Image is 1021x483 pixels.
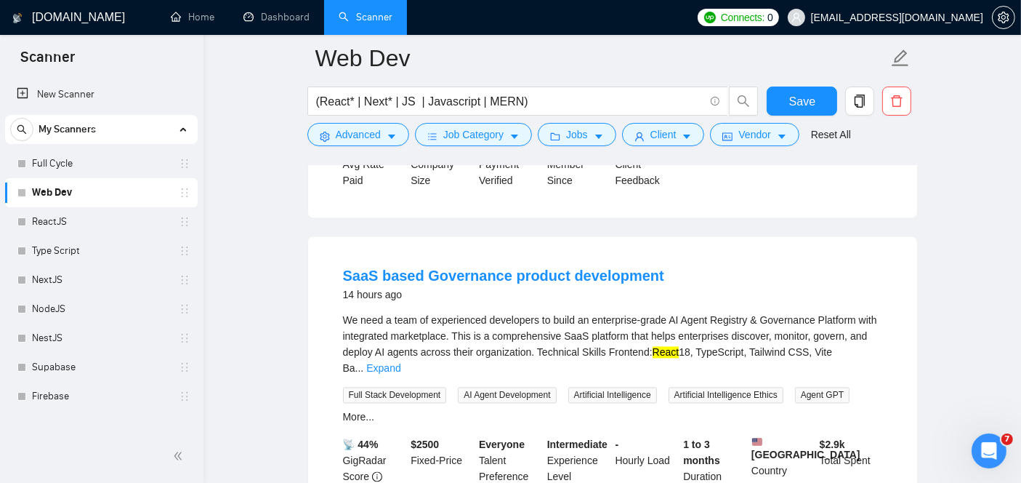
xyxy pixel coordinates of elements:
span: edit [891,49,910,68]
div: 14 hours ago [343,286,664,303]
a: NodeJS [32,295,170,324]
span: holder [179,158,190,169]
a: SaaS based Governance product development [343,268,664,284]
a: dashboardDashboard [243,11,310,23]
a: Supabase [32,353,170,382]
input: Search Freelance Jobs... [316,92,704,111]
span: holder [179,216,190,228]
div: We need a team of experienced developers to build an enterprise-grade AI Agent Registry & Governa... [343,312,882,376]
span: holder [179,274,190,286]
span: holder [179,362,190,373]
a: ReactJS [32,207,170,236]
span: ... [355,362,364,374]
span: holder [179,187,190,199]
span: 0 [767,9,773,25]
span: Scanner [9,47,86,77]
span: My Scanners [39,115,96,144]
img: logo [12,7,23,30]
b: Intermediate [547,439,608,450]
span: Vendor [738,127,770,143]
button: userClientcaret-down [622,123,705,146]
span: search [11,124,33,135]
b: $ 2.9k [820,439,845,450]
button: setting [992,6,1015,29]
b: - [616,439,619,450]
li: New Scanner [5,80,198,109]
span: caret-down [509,131,520,142]
span: caret-down [387,131,397,142]
span: Artificial Intelligence Ethics [669,387,783,403]
img: upwork-logo.png [704,12,716,23]
a: More... [343,411,375,423]
a: New Scanner [17,80,186,109]
button: copy [845,87,874,116]
a: NextJS [32,266,170,295]
input: Scanner name... [315,40,888,76]
span: holder [179,303,190,315]
li: My Scanners [5,115,198,411]
b: [GEOGRAPHIC_DATA] [751,436,860,460]
button: search [10,118,33,141]
button: barsJob Categorycaret-down [415,123,532,146]
span: caret-down [594,131,604,142]
span: copy [846,95,873,108]
span: search [730,95,757,108]
button: Save [767,87,837,116]
span: Connects: [721,9,764,25]
button: search [729,87,758,116]
span: Advanced [336,127,381,143]
span: caret-down [777,131,787,142]
a: Web Dev [32,178,170,207]
button: settingAdvancedcaret-down [307,123,409,146]
span: caret-down [682,131,692,142]
span: setting [320,131,330,142]
a: searchScanner [339,11,392,23]
b: 1 to 3 months [683,439,720,466]
a: Expand [366,362,400,374]
a: Type Script [32,236,170,266]
span: info-circle [372,471,382,482]
span: AI Agent Development [458,387,556,403]
span: info-circle [711,97,720,106]
button: folderJobscaret-down [538,123,616,146]
span: Save [789,92,815,111]
a: NestJS [32,324,170,353]
span: delete [883,95,911,108]
span: holder [179,332,190,344]
span: idcard [722,131,733,142]
span: user [791,12,802,23]
mark: React [653,346,679,358]
span: Jobs [566,127,588,143]
a: Reset All [811,127,851,143]
span: Client [650,127,677,143]
a: setting [992,12,1015,23]
span: 7 [1001,434,1013,445]
span: Full Stack Development [343,387,447,403]
span: user [634,131,645,142]
a: homeHome [171,11,214,23]
button: delete [882,87,911,116]
b: Everyone [479,439,525,450]
span: setting [993,12,1014,23]
span: Artificial Intelligence [568,387,657,403]
span: double-left [173,449,187,463]
span: Job Category [443,127,504,143]
b: 📡 44% [343,439,379,450]
b: $ 2500 [411,439,439,450]
iframe: Intercom live chat [972,434,1006,468]
button: idcardVendorcaret-down [710,123,799,146]
span: holder [179,391,190,402]
span: Agent GPT [795,387,850,403]
span: bars [427,131,437,142]
a: Full Cycle [32,149,170,178]
span: folder [550,131,560,142]
span: holder [179,245,190,257]
img: 🇺🇸 [752,436,762,447]
a: Firebase [32,382,170,411]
